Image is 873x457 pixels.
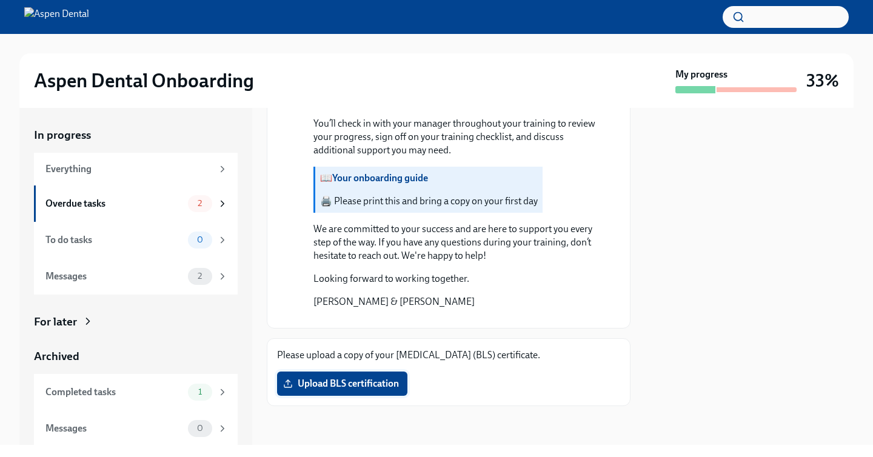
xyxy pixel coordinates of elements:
span: 2 [190,272,209,281]
a: To do tasks0 [34,222,238,258]
p: 📖 [320,172,538,185]
a: Completed tasks1 [34,374,238,410]
a: Messages0 [34,410,238,447]
p: Looking forward to working together. [313,272,475,285]
p: [PERSON_NAME] & [PERSON_NAME] [313,295,475,309]
a: Messages2 [34,258,238,295]
div: Completed tasks [45,385,183,399]
span: 2 [190,199,209,208]
div: Messages [45,270,183,283]
div: For later [34,314,77,330]
strong: My progress [675,68,727,81]
a: Overdue tasks2 [34,185,238,222]
span: 0 [190,235,210,244]
p: 🖨️ Please print this and bring a copy on your first day [320,195,538,208]
a: Everything [34,153,238,185]
h3: 33% [806,70,839,92]
div: To do tasks [45,233,183,247]
p: We are committed to your success and are here to support you every step of the way. If you have a... [313,222,601,262]
a: Your onboarding guide [332,172,428,184]
a: For later [34,314,238,330]
span: 0 [190,424,210,433]
div: Everything [45,162,212,176]
h2: Aspen Dental Onboarding [34,68,254,93]
a: In progress [34,127,238,143]
div: Overdue tasks [45,197,183,210]
a: Archived [34,349,238,364]
p: Please upload a copy of your [MEDICAL_DATA] (BLS) certificate. [277,349,620,362]
p: You’ll check in with your manager throughout your training to review your progress, sign off on y... [313,117,601,157]
div: Messages [45,422,183,435]
span: 1 [191,387,209,396]
img: Aspen Dental [24,7,89,27]
span: Upload BLS certification [286,378,399,390]
label: Upload BLS certification [277,372,407,396]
